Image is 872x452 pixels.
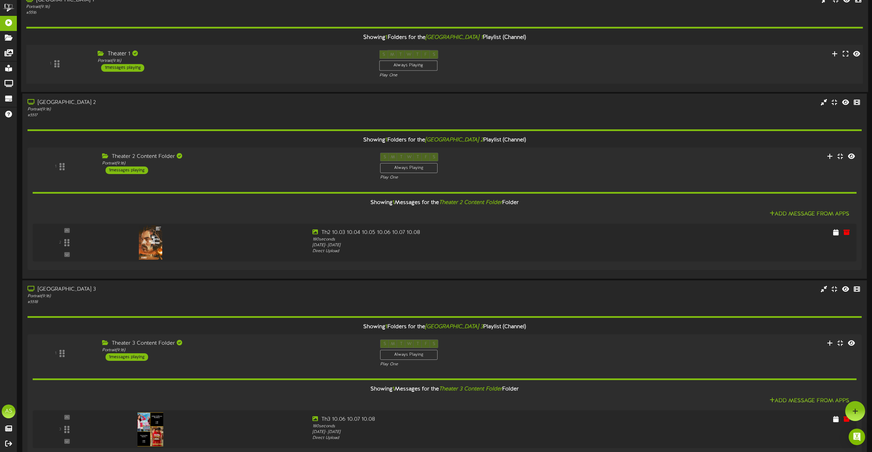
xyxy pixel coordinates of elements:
div: [DATE] - [DATE] [312,429,645,435]
div: Portrait ( 9:16 ) [27,293,369,299]
span: 1 [385,324,387,330]
div: Portrait ( 9:16 ) [98,58,369,64]
i: [GEOGRAPHIC_DATA] 2 [425,137,483,143]
div: [GEOGRAPHIC_DATA] 2 [27,99,369,107]
div: Play One [380,175,578,181]
img: fc1e731e-4e38-4252-8ac0-cd802a797e79.jpg [137,412,163,446]
div: Portrait ( 9:16 ) [27,107,369,112]
div: # 5517 [27,112,369,118]
div: 1 messages playing [106,353,148,361]
div: AS [2,405,15,418]
div: Always Playing [380,350,438,360]
div: Direct Upload [312,435,645,441]
div: # 5518 [27,299,369,305]
div: Direct Upload [312,248,645,254]
div: Always Playing [380,163,438,173]
div: Th3 10.06 10.07 10.08 [312,416,645,423]
i: [GEOGRAPHIC_DATA] 3 [425,324,483,330]
div: Theater 3 Content Folder [102,340,370,347]
div: Portrait ( 9:16 ) [102,347,370,353]
div: Showing Folders for the Playlist (Channel) [22,320,867,334]
div: Always Playing [379,61,438,71]
div: 180 seconds [312,423,645,429]
div: Showing Messages for the Folder [27,382,862,397]
div: 1 messages playing [101,64,144,72]
div: Showing Folders for the Playlist (Channel) [21,30,868,45]
div: Showing Folders for the Playlist (Channel) [22,133,867,148]
div: Open Intercom Messenger [849,429,865,445]
button: Add Message From Apps [768,210,851,218]
div: Theater 2 Content Folder [102,153,370,161]
div: [DATE] - [DATE] [312,243,645,248]
div: # 5516 [26,10,369,16]
div: Theater 1 [98,50,369,58]
button: Add Message From Apps [768,397,851,405]
i: [GEOGRAPHIC_DATA] 1 [426,34,483,41]
i: Theater 2 Content Folder [439,200,502,206]
div: [GEOGRAPHIC_DATA] 3 [27,286,369,293]
div: Portrait ( 9:16 ) [26,4,369,10]
img: 9e4ec101-6c5d-475b-ae91-2a19f001312b.jpg [139,225,162,260]
div: Portrait ( 9:16 ) [102,161,370,166]
div: 180 seconds [312,237,645,243]
span: 1 [385,137,387,143]
span: 1 [393,200,395,206]
span: 1 [393,386,395,392]
span: 1 [385,34,387,41]
i: Theater 3 Content Folder [439,386,502,392]
div: Showing Messages for the Folder [27,195,862,210]
div: Play One [380,362,578,367]
div: Th2 10.03 10.04 10.05 10.06 10.07 10.08 [312,229,645,237]
div: 1 messages playing [106,166,148,174]
div: Play One [379,73,580,78]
